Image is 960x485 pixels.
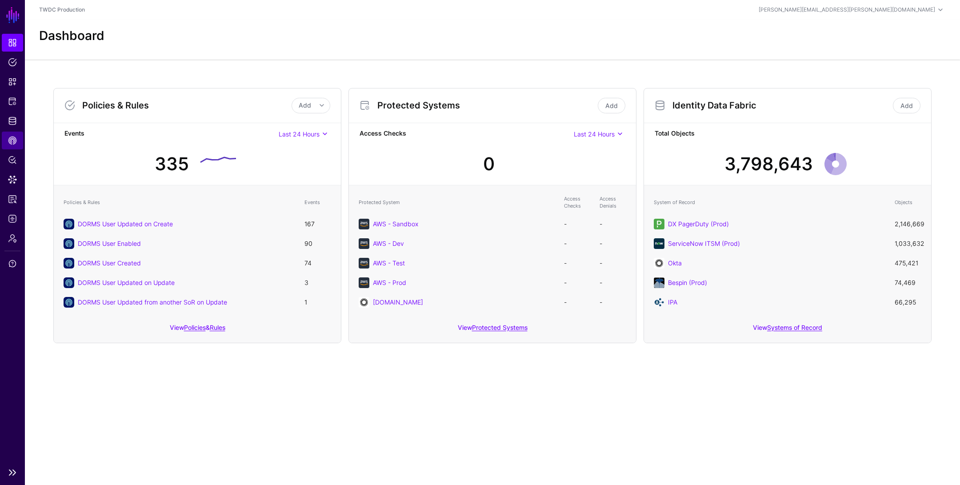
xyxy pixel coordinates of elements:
td: - [560,253,595,273]
td: 167 [300,214,336,234]
a: Data Lens [2,171,23,188]
th: Objects [890,191,926,214]
th: Access Checks [560,191,595,214]
a: DORMS User Created [78,259,141,267]
a: [DOMAIN_NAME] [373,298,423,306]
td: 3 [300,273,336,293]
a: ServiceNow ITSM (Prod) [668,240,740,247]
img: svg+xml;base64,PHN2ZyB3aWR0aD0iNjQiIGhlaWdodD0iNjQiIHZpZXdCb3g9IjAgMCA2NCA2NCIgZmlsbD0ibm9uZSIgeG... [359,297,369,308]
td: 1 [300,293,336,312]
div: View [644,317,931,343]
span: CAEP Hub [8,136,17,145]
div: 3,798,643 [724,151,813,177]
td: 74,469 [890,273,926,293]
span: Policies [8,58,17,67]
span: Reports [8,195,17,204]
a: Okta [668,259,682,267]
td: 74 [300,253,336,273]
span: Last 24 Hours [574,130,615,138]
td: - [595,214,631,234]
strong: Total Objects [655,128,920,140]
td: - [595,293,631,312]
h3: Identity Data Fabric [672,100,891,111]
a: DORMS User Updated on Create [78,220,173,228]
a: Logs [2,210,23,228]
h3: Protected Systems [377,100,596,111]
img: svg+xml;base64,PHN2ZyB3aWR0aD0iNjQiIGhlaWdodD0iNjQiIHZpZXdCb3g9IjAgMCA2NCA2NCIgZmlsbD0ibm9uZSIgeG... [654,258,664,269]
td: 2,146,669 [890,214,926,234]
span: Dashboard [8,38,17,47]
td: - [560,214,595,234]
img: svg+xml;base64,PHN2ZyB3aWR0aD0iNjQiIGhlaWdodD0iNjQiIHZpZXdCb3g9IjAgMCA2NCA2NCIgZmlsbD0ibm9uZSIgeG... [359,238,369,249]
img: svg+xml;base64,PHN2ZyB3aWR0aD0iNjQiIGhlaWdodD0iNjQiIHZpZXdCb3g9IjAgMCA2NCA2NCIgZmlsbD0ibm9uZSIgeG... [654,238,664,249]
a: Add [598,98,625,113]
th: Protected System [354,191,560,214]
a: DORMS User Enabled [78,240,141,247]
td: 66,295 [890,293,926,312]
a: Rules [210,324,225,331]
div: View & [54,317,341,343]
td: - [595,234,631,253]
a: Bespin (Prod) [668,279,707,286]
a: Snippets [2,73,23,91]
a: AWS - Prod [373,279,406,286]
a: Dashboard [2,34,23,52]
a: Identity Data Fabric [2,112,23,130]
td: 1,033,632 [890,234,926,253]
a: SGNL [5,5,20,25]
td: 475,421 [890,253,926,273]
td: - [560,273,595,293]
div: [PERSON_NAME][EMAIL_ADDRESS][PERSON_NAME][DOMAIN_NAME] [759,6,935,14]
th: Access Denials [595,191,631,214]
span: Data Lens [8,175,17,184]
th: Events [300,191,336,214]
th: System of Record [649,191,890,214]
img: svg+xml;base64,PHN2ZyB3aWR0aD0iNjQiIGhlaWdodD0iNjQiIHZpZXdCb3g9IjAgMCA2NCA2NCIgZmlsbD0ibm9uZSIgeG... [359,219,369,229]
td: - [595,253,631,273]
a: IPA [668,298,677,306]
a: Admin [2,229,23,247]
a: Add [893,98,920,113]
td: - [560,293,595,312]
h3: Policies & Rules [82,100,292,111]
span: Last 24 Hours [279,130,320,138]
a: DORMS User Updated on Update [78,279,175,286]
span: Logs [8,214,17,223]
a: AWS - Dev [373,240,404,247]
img: svg+xml;base64,PHN2ZyB3aWR0aD0iNjQiIGhlaWdodD0iNjQiIHZpZXdCb3g9IjAgMCA2NCA2NCIgZmlsbD0ibm9uZSIgeG... [654,219,664,229]
h2: Dashboard [39,28,104,44]
span: Policy Lens [8,156,17,164]
span: Identity Data Fabric [8,116,17,125]
a: Policies [2,53,23,71]
img: svg+xml;base64,PD94bWwgdmVyc2lvbj0iMS4wIiBlbmNvZGluZz0iVVRGLTgiIHN0YW5kYWxvbmU9Im5vIj8+CjwhLS0gQ3... [654,297,664,308]
a: Systems of Record [767,324,822,331]
td: - [560,234,595,253]
a: Protected Systems [2,92,23,110]
a: TWDC Production [39,6,85,13]
span: Add [299,101,311,109]
a: Policies [184,324,206,331]
a: AWS - Sandbox [373,220,418,228]
img: svg+xml;base64,PHN2ZyB3aWR0aD0iNjQiIGhlaWdodD0iNjQiIHZpZXdCb3g9IjAgMCA2NCA2NCIgZmlsbD0ibm9uZSIgeG... [359,277,369,288]
strong: Events [64,128,279,140]
a: DX PagerDuty (Prod) [668,220,729,228]
a: CAEP Hub [2,132,23,149]
span: Protected Systems [8,97,17,106]
td: - [595,273,631,293]
strong: Access Checks [360,128,574,140]
div: 0 [483,151,495,177]
div: 335 [155,151,189,177]
td: 90 [300,234,336,253]
a: Protected Systems [472,324,528,331]
span: Admin [8,234,17,243]
span: Support [8,259,17,268]
img: svg+xml;base64,PHN2ZyB2ZXJzaW9uPSIxLjEiIGlkPSJMYXllcl8xIiB4bWxucz0iaHR0cDovL3d3dy53My5vcmcvMjAwMC... [654,277,664,288]
a: Reports [2,190,23,208]
img: svg+xml;base64,PHN2ZyB3aWR0aD0iNjQiIGhlaWdodD0iNjQiIHZpZXdCb3g9IjAgMCA2NCA2NCIgZmlsbD0ibm9uZSIgeG... [359,258,369,269]
div: View [349,317,636,343]
a: AWS - Test [373,259,405,267]
th: Policies & Rules [59,191,300,214]
a: Policy Lens [2,151,23,169]
a: DORMS User Updated from another SoR on Update [78,298,227,306]
span: Snippets [8,77,17,86]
